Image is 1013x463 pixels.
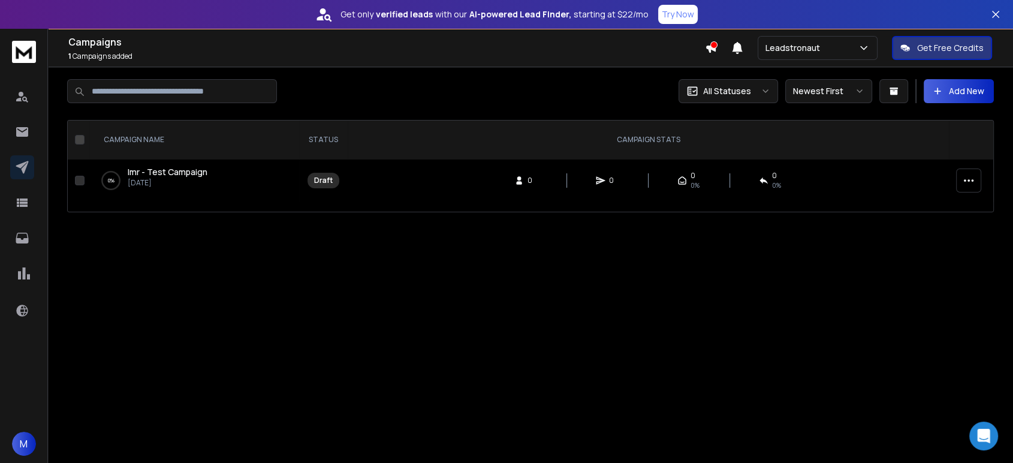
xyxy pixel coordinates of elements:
[892,36,992,60] button: Get Free Credits
[68,35,705,49] h1: Campaigns
[68,52,705,61] p: Campaigns added
[527,176,539,185] span: 0
[314,176,333,185] div: Draft
[924,79,994,103] button: Add New
[348,121,949,159] th: CAMPAIGN STATS
[691,181,700,190] span: 0%
[89,121,299,159] th: CAMPAIGN NAME
[12,41,36,63] img: logo
[128,166,207,178] a: Imr - Test Campaign
[89,159,299,202] td: 0%Imr - Test Campaign[DATE]
[376,8,433,20] strong: verified leads
[785,79,872,103] button: Newest First
[969,422,998,450] div: Open Intercom Messenger
[658,5,698,24] button: Try Now
[765,42,825,54] p: Leadstronaut
[691,171,695,181] span: 0
[108,175,114,187] p: 0 %
[12,432,36,456] button: M
[703,85,751,97] p: All Statuses
[128,178,207,188] p: [DATE]
[772,171,777,181] span: 0
[128,166,207,178] span: Imr - Test Campaign
[68,51,71,61] span: 1
[609,176,621,185] span: 0
[299,121,348,159] th: STATUS
[340,8,649,20] p: Get only with our starting at $22/mo
[662,8,694,20] p: Try Now
[917,42,984,54] p: Get Free Credits
[772,181,781,190] span: 0%
[469,8,571,20] strong: AI-powered Lead Finder,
